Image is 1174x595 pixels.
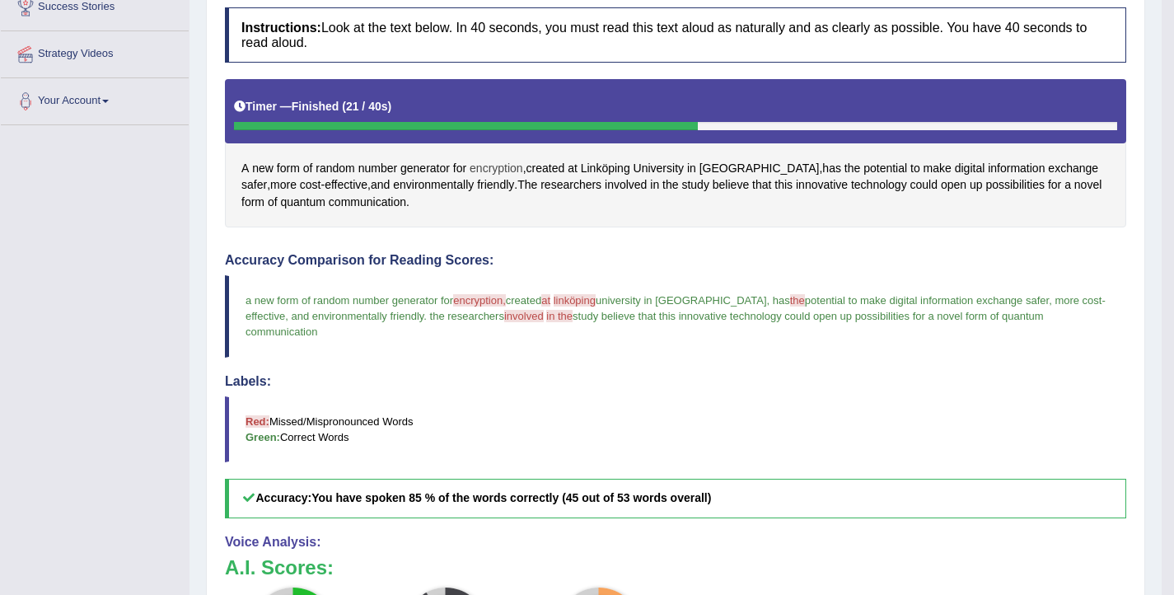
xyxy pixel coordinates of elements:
span: Click to see word definition [316,160,354,177]
span: Click to see word definition [699,160,820,177]
span: , [1049,294,1052,307]
span: Click to see word definition [985,176,1045,194]
span: Click to see word definition [300,176,321,194]
span: at [541,294,550,307]
b: Green: [246,431,280,443]
h4: Accuracy Comparison for Reading Scores: [225,253,1126,268]
span: Click to see word definition [325,176,367,194]
b: A.I. Scores: [225,556,334,579]
span: Click to see word definition [608,160,629,177]
span: effective [246,310,285,322]
span: Click to see word definition [371,176,390,194]
span: Click to see word definition [1064,176,1071,194]
span: Click to see word definition [303,160,313,177]
span: university in [GEOGRAPHIC_DATA] [596,294,767,307]
h5: Accuracy: [225,479,1126,518]
b: Finished [292,100,339,113]
span: the researchers [430,310,504,322]
span: Click to see word definition [1048,176,1061,194]
span: Click to see word definition [681,176,709,194]
span: Click to see word definition [970,176,983,194]
span: Click to see word definition [241,176,267,194]
span: involved [504,310,544,322]
span: Click to see word definition [941,176,966,194]
span: Click to see word definition [517,176,537,194]
span: Click to see word definition [526,160,565,177]
span: and environmentally friendly [291,310,423,322]
span: Click to see word definition [329,194,406,211]
span: Click to see word definition [581,160,602,177]
span: Click to see word definition [241,194,264,211]
span: Click to see word definition [568,160,578,177]
h4: Labels: [225,374,1126,389]
span: Click to see word definition [924,160,952,177]
span: has [773,294,790,307]
span: Click to see word definition [393,176,474,194]
span: , [767,294,770,307]
span: Click to see word definition [713,176,749,194]
h5: Timer — [234,101,391,113]
span: Click to see word definition [540,176,601,194]
b: ( [342,100,346,113]
span: Click to see word definition [400,160,450,177]
div: , ö , , - , . . [225,79,1126,227]
span: Click to see word definition [470,160,523,177]
span: . [423,310,427,322]
span: Click to see word definition [955,160,985,177]
b: 21 / 40s [346,100,388,113]
span: Click to see word definition [774,176,793,194]
b: You have spoken 85 % of the words correctly (45 out of 53 words overall) [311,491,711,504]
b: ) [388,100,392,113]
b: Red: [246,415,269,428]
span: Click to see word definition [605,176,647,194]
span: , [285,310,288,322]
span: Click to see word definition [634,160,684,177]
span: Click to see word definition [1074,176,1102,194]
span: encryption, [453,294,506,307]
span: Click to see word definition [270,176,297,194]
h4: Voice Analysis: [225,535,1126,550]
span: in the [546,310,573,322]
span: Click to see word definition [1048,160,1098,177]
span: Click to see word definition [910,160,920,177]
span: Click to see word definition [687,160,696,177]
span: Click to see word definition [863,160,907,177]
span: Click to see word definition [844,160,860,177]
span: Click to see word definition [477,176,514,194]
b: Instructions: [241,21,321,35]
a: Strategy Videos [1,31,189,73]
span: Click to see word definition [280,194,325,211]
span: Click to see word definition [268,194,278,211]
span: study believe that this innovative technology could open up possibilities for a novel form of qua... [246,310,1046,338]
span: Click to see word definition [252,160,274,177]
span: Click to see word definition [662,176,678,194]
span: - [1102,294,1105,307]
span: Click to see word definition [752,176,771,194]
span: Click to see word definition [453,160,466,177]
span: a new form of random number generator for [246,294,453,307]
span: Click to see word definition [796,176,848,194]
span: Click to see word definition [277,160,300,177]
h4: Look at the text below. In 40 seconds, you must read this text aloud as naturally and as clearly ... [225,7,1126,63]
span: more cost [1055,294,1102,307]
span: Click to see word definition [988,160,1045,177]
span: potential to make digital information exchange safer [805,294,1049,307]
span: the [790,294,805,307]
span: Click to see word definition [241,160,249,177]
a: Your Account [1,78,189,119]
blockquote: Missed/Mispronounced Words Correct Words [225,396,1126,462]
span: created [506,294,541,307]
span: linköping [554,294,596,307]
span: Click to see word definition [650,176,659,194]
span: Click to see word definition [358,160,397,177]
span: Click to see word definition [910,176,938,194]
span: Click to see word definition [851,176,907,194]
span: Click to see word definition [822,160,841,177]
